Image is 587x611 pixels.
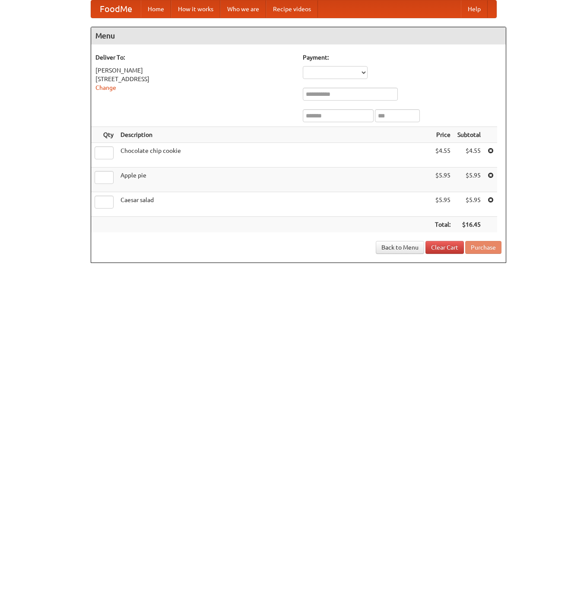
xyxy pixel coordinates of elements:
[454,143,484,168] td: $4.55
[454,127,484,143] th: Subtotal
[303,53,501,62] h5: Payment:
[220,0,266,18] a: Who we are
[95,53,294,62] h5: Deliver To:
[117,127,432,143] th: Description
[432,192,454,217] td: $5.95
[454,217,484,233] th: $16.45
[454,168,484,192] td: $5.95
[454,192,484,217] td: $5.95
[91,0,141,18] a: FoodMe
[432,217,454,233] th: Total:
[95,84,116,91] a: Change
[465,241,501,254] button: Purchase
[117,192,432,217] td: Caesar salad
[91,27,506,44] h4: Menu
[117,168,432,192] td: Apple pie
[461,0,488,18] a: Help
[266,0,318,18] a: Recipe videos
[376,241,424,254] a: Back to Menu
[432,143,454,168] td: $4.55
[141,0,171,18] a: Home
[117,143,432,168] td: Chocolate chip cookie
[171,0,220,18] a: How it works
[95,75,294,83] div: [STREET_ADDRESS]
[91,127,117,143] th: Qty
[95,66,294,75] div: [PERSON_NAME]
[425,241,464,254] a: Clear Cart
[432,127,454,143] th: Price
[432,168,454,192] td: $5.95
